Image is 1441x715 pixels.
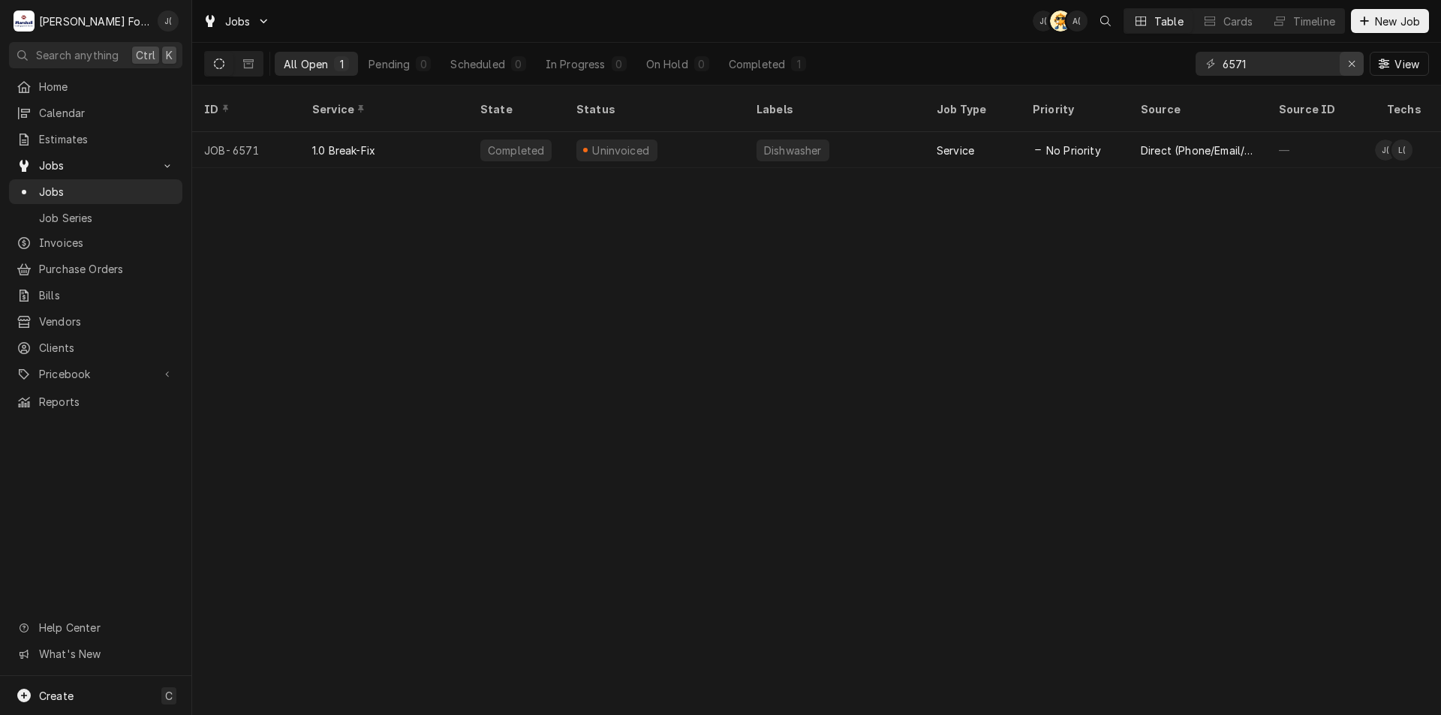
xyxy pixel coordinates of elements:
div: Luis (54)'s Avatar [1391,140,1412,161]
div: Adam Testa's Avatar [1050,11,1071,32]
a: Jobs [9,179,182,204]
div: Dishwasher [763,143,823,158]
span: K [166,47,173,63]
a: Go to What's New [9,641,182,666]
div: Completed [486,143,546,158]
div: ID [204,101,285,117]
div: Scheduled [450,56,504,72]
a: Go to Pricebook [9,362,182,386]
div: Completed [729,56,785,72]
span: Purchase Orders [39,261,175,277]
div: AT [1050,11,1071,32]
div: 0 [615,56,624,72]
span: Calendar [39,105,175,121]
a: Home [9,74,182,99]
span: Ctrl [136,47,155,63]
div: On Hold [646,56,688,72]
div: J( [1375,140,1396,161]
div: Cards [1223,14,1253,29]
a: Go to Jobs [9,153,182,178]
span: Help Center [39,620,173,635]
div: [PERSON_NAME] Food Equipment Service [39,14,149,29]
a: Go to Jobs [197,9,276,34]
span: Jobs [39,184,175,200]
div: Aldo Testa (2)'s Avatar [1066,11,1088,32]
div: State [480,101,552,117]
div: Pending [369,56,410,72]
button: Erase input [1340,52,1364,76]
div: A( [1066,11,1088,32]
span: Jobs [39,158,152,173]
div: In Progress [546,56,606,72]
div: Source [1141,101,1252,117]
div: Timeline [1293,14,1335,29]
button: New Job [1351,9,1429,33]
a: Estimates [9,127,182,152]
span: Jobs [225,14,251,29]
a: Purchase Orders [9,257,182,281]
a: Vendors [9,309,182,334]
span: Invoices [39,235,175,251]
span: Bills [39,287,175,303]
div: 0 [419,56,428,72]
span: What's New [39,646,173,662]
span: New Job [1372,14,1423,29]
a: Invoices [9,230,182,255]
a: Job Series [9,206,182,230]
div: Jeff Debigare (109)'s Avatar [1033,11,1054,32]
a: Clients [9,335,182,360]
span: Job Series [39,210,175,226]
a: Reports [9,389,182,414]
div: — [1267,132,1375,168]
div: Jeff Debigare (109)'s Avatar [158,11,179,32]
div: All Open [284,56,328,72]
div: Service [312,101,453,117]
div: Table [1154,14,1184,29]
button: Search anythingCtrlK [9,42,182,68]
div: 0 [514,56,523,72]
a: Bills [9,283,182,308]
span: Home [39,79,175,95]
div: M [14,11,35,32]
div: Labels [757,101,913,117]
div: Marshall Food Equipment Service's Avatar [14,11,35,32]
div: 1.0 Break-Fix [312,143,375,158]
button: Open search [1094,9,1118,33]
div: 1 [337,56,346,72]
button: View [1370,52,1429,76]
div: James Lunney (128)'s Avatar [1375,140,1396,161]
div: Direct (Phone/Email/etc.) [1141,143,1255,158]
div: 0 [697,56,706,72]
div: J( [1033,11,1054,32]
span: Vendors [39,314,175,329]
div: JOB-6571 [192,132,300,168]
span: Reports [39,394,175,410]
span: Estimates [39,131,175,147]
span: Create [39,689,74,702]
span: Clients [39,340,175,356]
div: Priority [1033,101,1114,117]
div: Service [937,143,974,158]
input: Keyword search [1223,52,1335,76]
span: Pricebook [39,366,152,382]
span: No Priority [1046,143,1101,158]
div: Source ID [1279,101,1360,117]
span: View [1391,56,1422,72]
div: 1 [794,56,803,72]
a: Go to Help Center [9,615,182,640]
span: C [165,688,173,704]
div: Job Type [937,101,1009,117]
div: Status [576,101,730,117]
div: J( [158,11,179,32]
div: Techs [1387,101,1423,117]
a: Calendar [9,101,182,125]
div: Uninvoiced [591,143,651,158]
div: L( [1391,140,1412,161]
span: Search anything [36,47,119,63]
